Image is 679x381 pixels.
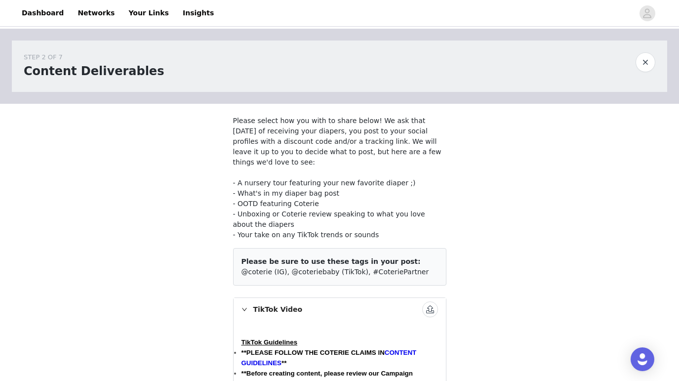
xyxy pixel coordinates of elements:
h1: Content Deliverables [24,62,164,80]
div: icon: rightTikTok Video [234,298,446,321]
div: avatar [642,5,652,21]
i: icon: right [241,306,247,312]
span: @coterie (IG), @coteriebaby (TikTok), #CoteriePartner [241,268,429,276]
div: STEP 2 OF 7 [24,52,164,62]
a: Networks [72,2,120,24]
a: Your Links [122,2,175,24]
a: Dashboard [16,2,70,24]
span: **PLEASE FOLLOW THE COTERIE CLAIMS IN ** [241,349,418,367]
a: Insights [177,2,220,24]
span: Please be sure to use these tags in your post: [241,257,421,265]
a: CONTENT GUIDELINES [241,349,418,367]
span: TikTok Guidelines [241,339,298,346]
div: Open Intercom Messenger [631,347,654,371]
